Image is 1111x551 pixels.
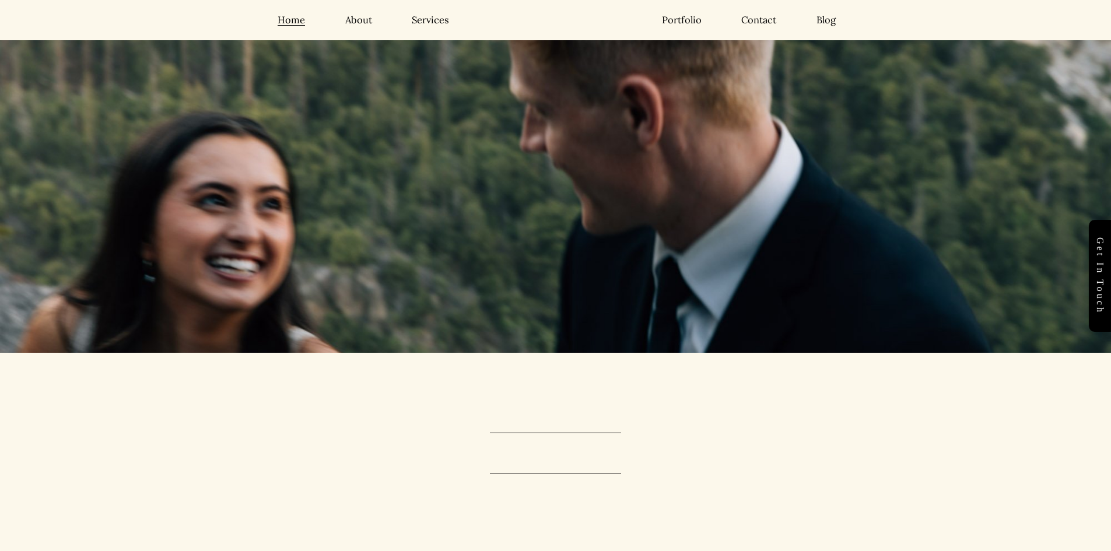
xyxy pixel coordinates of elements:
[741,14,776,26] a: Contact
[278,14,305,26] a: Home
[816,14,836,26] a: Blog
[662,14,702,26] a: Portfolio
[412,14,449,26] a: Services
[345,14,372,26] a: About
[1089,220,1111,332] a: Get in touch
